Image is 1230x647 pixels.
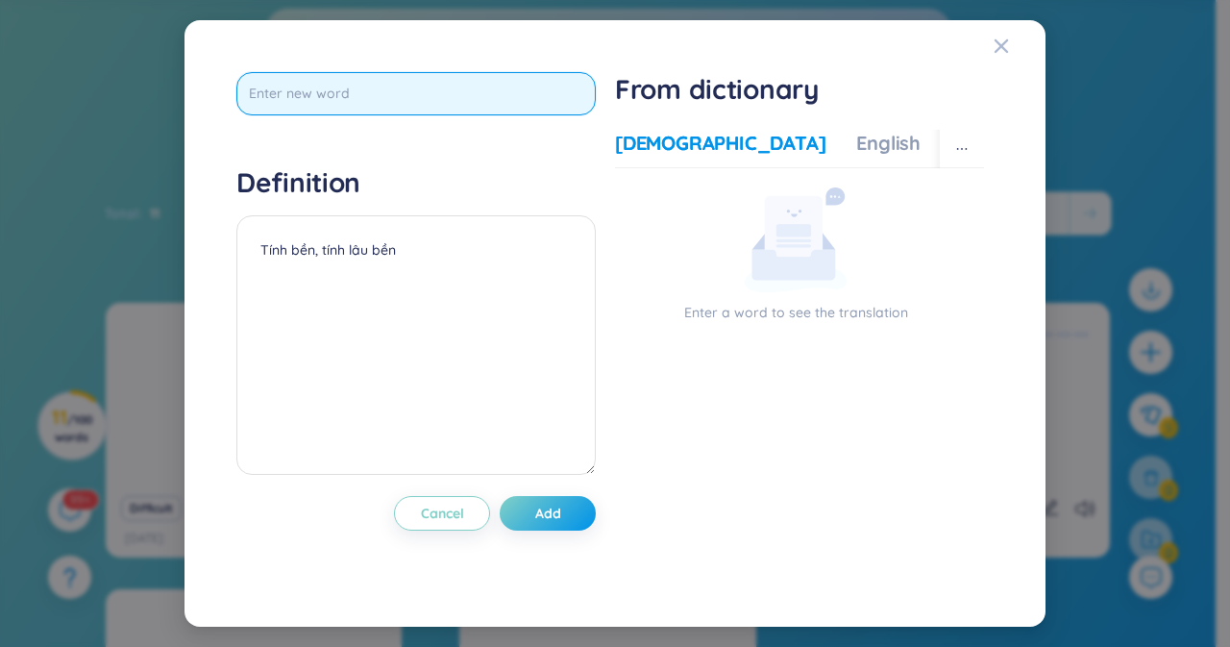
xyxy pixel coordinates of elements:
[615,302,976,323] p: Enter a word to see the translation
[856,130,921,157] div: English
[615,130,825,157] div: [DEMOGRAPHIC_DATA]
[615,72,984,107] h1: From dictionary
[535,504,561,523] span: Add
[236,72,596,115] input: Enter new word
[994,20,1045,72] button: Close
[940,130,984,168] button: ellipsis
[955,142,969,156] span: ellipsis
[236,165,596,200] h4: Definition
[421,504,464,523] span: Cancel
